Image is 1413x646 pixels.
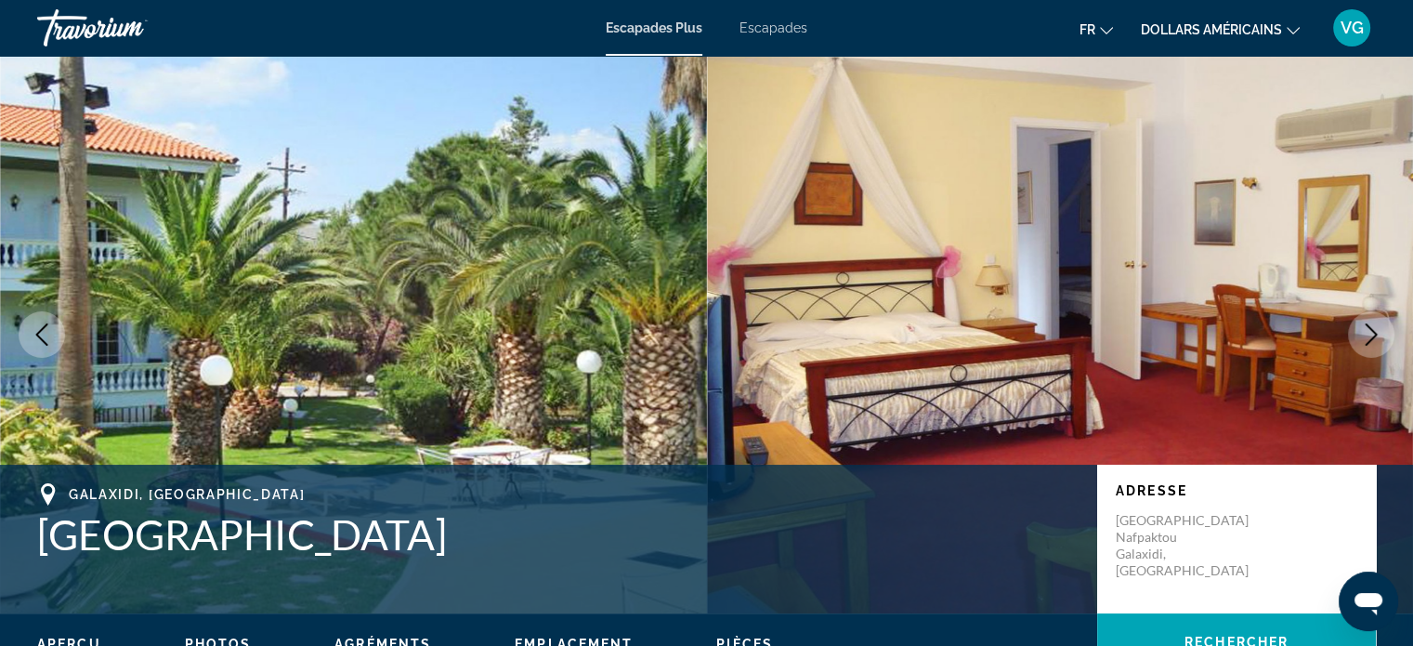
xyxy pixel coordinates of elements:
[69,487,305,502] span: Galaxidi, [GEOGRAPHIC_DATA]
[37,510,1079,559] h1: [GEOGRAPHIC_DATA]
[1141,22,1282,37] font: dollars américains
[606,20,702,35] a: Escapades Plus
[1116,483,1357,498] p: Adresse
[1341,18,1364,37] font: VG
[37,4,223,52] a: Travorium
[1079,22,1095,37] font: fr
[19,311,65,358] button: Previous image
[1339,572,1398,631] iframe: Bouton de lancement de la fenêtre de messagerie
[1116,512,1264,579] p: [GEOGRAPHIC_DATA] Nafpaktou Galaxidi, [GEOGRAPHIC_DATA]
[739,20,807,35] a: Escapades
[1079,16,1113,43] button: Changer de langue
[1348,311,1394,358] button: Next image
[1141,16,1300,43] button: Changer de devise
[1328,8,1376,47] button: Menu utilisateur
